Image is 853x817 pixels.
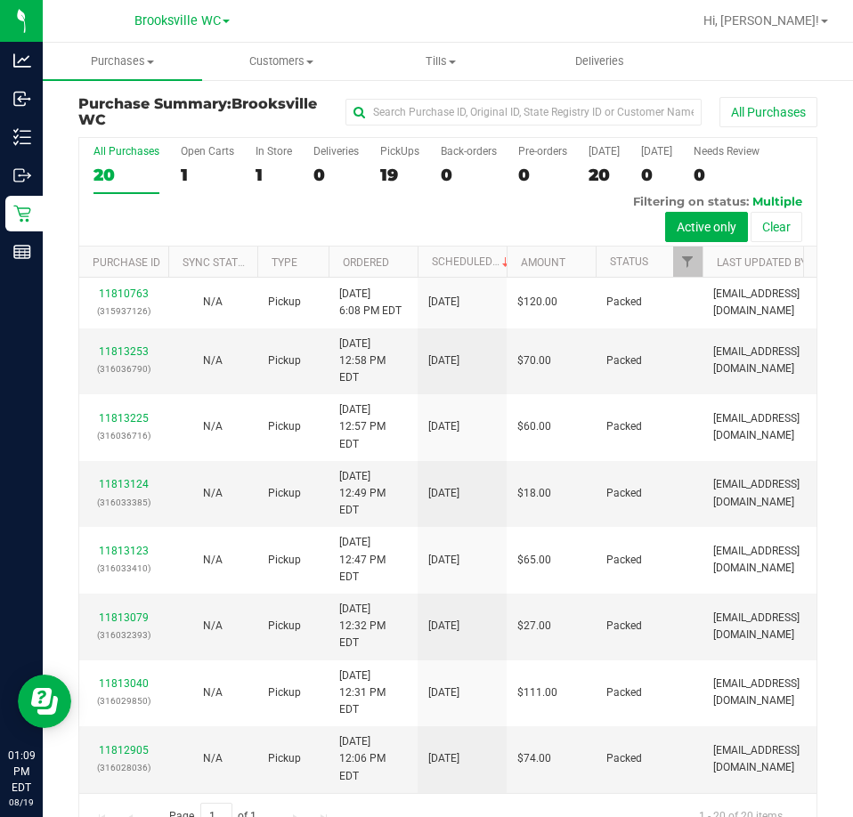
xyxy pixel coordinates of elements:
inline-svg: Analytics [13,52,31,69]
span: $27.00 [517,618,551,635]
span: Not Applicable [203,686,223,699]
span: [DATE] [428,352,459,369]
span: Packed [606,294,642,311]
span: Packed [606,684,642,701]
inline-svg: Inventory [13,128,31,146]
h3: Purchase Summary: [78,96,325,127]
span: $70.00 [517,352,551,369]
span: [DATE] [428,485,459,502]
inline-svg: Retail [13,205,31,222]
a: 11813040 [99,677,149,690]
div: 1 [256,165,292,185]
span: [DATE] 12:47 PM EDT [339,534,407,586]
span: Pickup [268,352,301,369]
span: Pickup [268,684,301,701]
input: Search Purchase ID, Original ID, State Registry ID or Customer Name... [345,99,702,125]
a: 11813225 [99,412,149,425]
span: Deliveries [551,53,648,69]
span: Multiple [752,194,802,208]
a: Filter [673,247,703,277]
a: Deliveries [520,43,679,80]
span: [DATE] 12:31 PM EDT [339,667,407,719]
span: Pickup [268,618,301,635]
span: Not Applicable [203,487,223,499]
div: Pre-orders [518,145,567,158]
span: Brooksville WC [78,95,317,128]
a: Tills [361,43,520,80]
span: [DATE] 12:32 PM EDT [339,601,407,652]
span: $18.00 [517,485,551,502]
inline-svg: Inbound [13,90,31,108]
button: N/A [203,418,223,435]
a: 11810763 [99,287,149,300]
span: Customers [203,53,361,69]
button: N/A [203,352,223,369]
span: Pickup [268,294,301,311]
div: Deliveries [313,145,359,158]
button: N/A [203,750,223,767]
span: Packed [606,485,642,502]
div: All Purchases [93,145,159,158]
span: Pickup [268,552,301,569]
p: (316036790) [90,360,158,377]
span: [DATE] 6:08 PM EDT [339,286,402,320]
button: N/A [203,294,223,311]
span: [DATE] [428,552,459,569]
div: [DATE] [589,145,620,158]
button: All Purchases [719,97,817,127]
span: Not Applicable [203,554,223,566]
button: N/A [203,485,223,502]
span: Packed [606,418,642,435]
div: Needs Review [694,145,760,158]
span: $111.00 [517,684,557,701]
a: Ordered [343,256,389,269]
p: (316032393) [90,627,158,643]
div: 0 [441,165,497,185]
span: Not Applicable [203,420,223,433]
inline-svg: Reports [13,243,31,261]
a: Sync Status [183,256,251,269]
div: 19 [380,165,419,185]
span: [DATE] [428,750,459,767]
p: (316033410) [90,560,158,577]
span: Pickup [268,750,301,767]
button: N/A [203,552,223,569]
span: Packed [606,750,642,767]
a: 11812905 [99,744,149,756]
span: Tills [362,53,519,69]
a: Customers [202,43,362,80]
span: [DATE] [428,418,459,435]
span: $65.00 [517,552,551,569]
a: Scheduled [432,255,513,268]
span: $120.00 [517,294,557,311]
div: PickUps [380,145,419,158]
span: $60.00 [517,418,551,435]
iframe: Resource center [18,675,71,728]
div: 20 [589,165,620,185]
div: 0 [641,165,672,185]
a: Last Updated By [717,256,807,269]
span: Not Applicable [203,354,223,367]
span: [DATE] 12:57 PM EDT [339,401,407,453]
p: 08/19 [8,796,35,809]
div: In Store [256,145,292,158]
span: Packed [606,352,642,369]
a: 11813124 [99,478,149,490]
div: 1 [181,165,234,185]
span: Packed [606,552,642,569]
div: [DATE] [641,145,672,158]
span: Packed [606,618,642,635]
button: Active only [665,212,748,242]
button: N/A [203,618,223,635]
span: [DATE] 12:58 PM EDT [339,336,407,387]
span: Not Applicable [203,295,223,308]
span: Not Applicable [203,619,223,632]
span: [DATE] [428,294,459,311]
a: Type [272,256,297,269]
div: 0 [313,165,359,185]
button: N/A [203,684,223,701]
a: Status [610,255,648,268]
span: Pickup [268,418,301,435]
p: 01:09 PM EDT [8,748,35,796]
div: Open Carts [181,145,234,158]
